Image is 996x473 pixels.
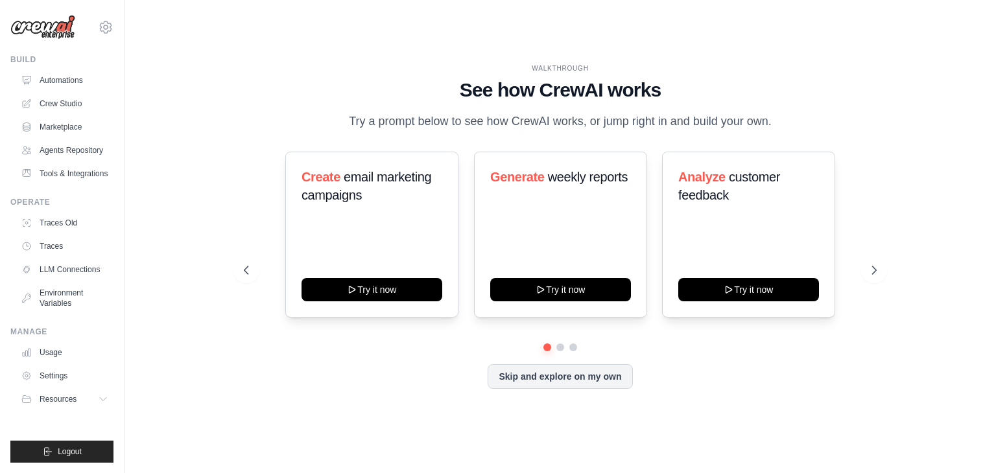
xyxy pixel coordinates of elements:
[16,283,113,314] a: Environment Variables
[490,278,631,301] button: Try it now
[302,170,340,184] span: Create
[16,342,113,363] a: Usage
[678,170,780,202] span: customer feedback
[10,197,113,207] div: Operate
[244,63,877,73] div: WALKTHROUGH
[16,163,113,184] a: Tools & Integrations
[302,278,442,301] button: Try it now
[678,278,819,301] button: Try it now
[10,327,113,337] div: Manage
[16,93,113,114] a: Crew Studio
[16,213,113,233] a: Traces Old
[16,117,113,137] a: Marketplace
[488,364,632,389] button: Skip and explore on my own
[16,70,113,91] a: Automations
[547,170,627,184] span: weekly reports
[10,441,113,463] button: Logout
[10,54,113,65] div: Build
[16,365,113,386] a: Settings
[490,170,545,184] span: Generate
[10,15,75,40] img: Logo
[58,446,82,457] span: Logout
[342,112,778,131] p: Try a prompt below to see how CrewAI works, or jump right in and build your own.
[40,394,77,404] span: Resources
[16,259,113,280] a: LLM Connections
[16,389,113,410] button: Resources
[302,170,431,202] span: email marketing campaigns
[678,170,726,184] span: Analyze
[16,236,113,257] a: Traces
[244,78,877,102] h1: See how CrewAI works
[16,140,113,161] a: Agents Repository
